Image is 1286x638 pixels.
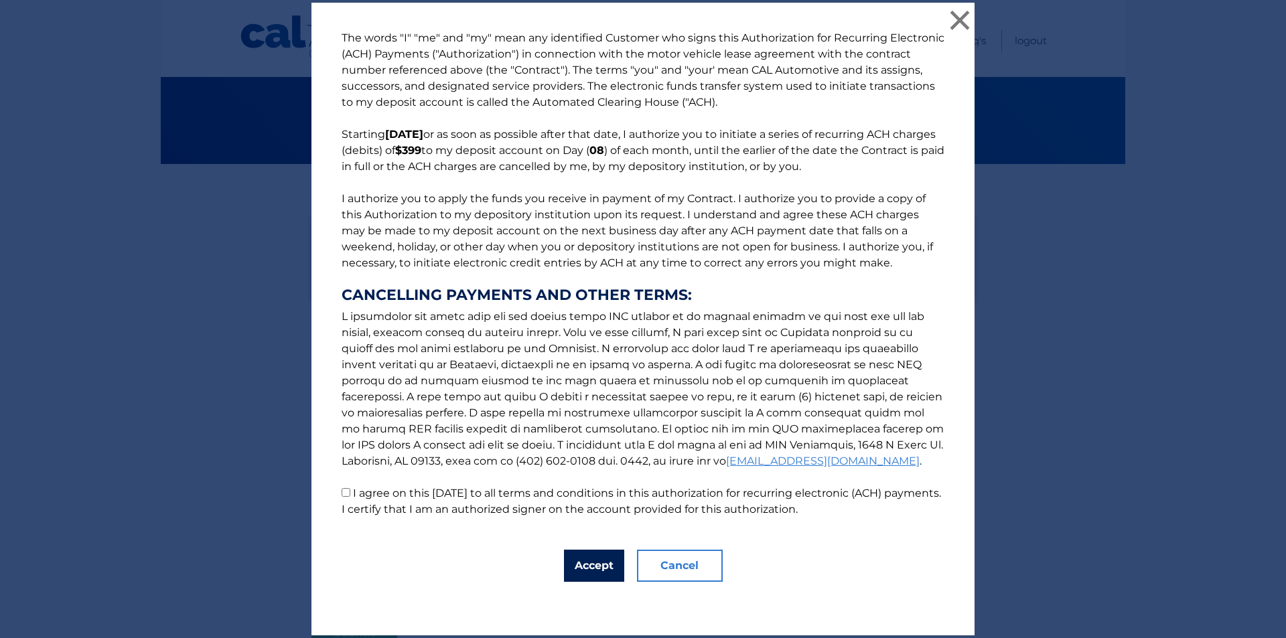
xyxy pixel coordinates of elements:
button: × [946,7,973,33]
label: I agree on this [DATE] to all terms and conditions in this authorization for recurring electronic... [342,487,941,515]
b: 08 [589,144,604,157]
b: $399 [395,144,421,157]
strong: CANCELLING PAYMENTS AND OTHER TERMS: [342,287,944,303]
button: Cancel [637,550,723,582]
button: Accept [564,550,624,582]
p: The words "I" "me" and "my" mean any identified Customer who signs this Authorization for Recurri... [328,30,958,517]
a: [EMAIL_ADDRESS][DOMAIN_NAME] [726,455,920,467]
b: [DATE] [385,128,423,141]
